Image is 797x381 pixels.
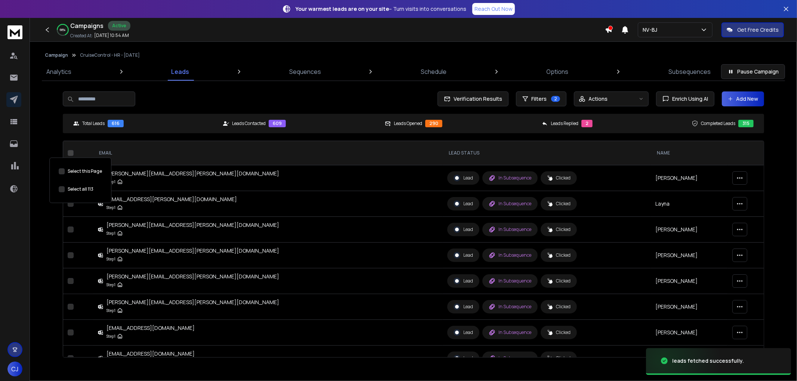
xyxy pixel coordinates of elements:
td: Layna [651,191,728,217]
p: Schedule [421,67,447,76]
div: 609 [269,120,286,127]
p: Actions [589,95,608,103]
div: 290 [425,120,442,127]
a: Options [542,63,573,81]
div: leads fetched successfully. [672,357,744,365]
button: Add New [722,91,764,106]
p: Leads Replied [551,121,578,127]
p: Subsequences [668,67,711,76]
span: Enrich Using AI [669,95,708,103]
p: Step 1 [106,307,115,314]
th: NAME [651,141,728,165]
td: [PERSON_NAME] [651,294,728,320]
div: [EMAIL_ADDRESS][DOMAIN_NAME] [106,350,195,357]
div: Lead [454,329,473,336]
span: Filters [531,95,547,103]
div: [EMAIL_ADDRESS][PERSON_NAME][DOMAIN_NAME] [106,196,237,203]
div: 315 [738,120,754,127]
a: Subsequences [664,63,715,81]
td: [PERSON_NAME] [651,243,728,268]
p: Completed Leads [701,121,735,127]
div: In Subsequence [489,226,531,233]
button: Filters2 [516,91,566,106]
label: Select all 113 [68,186,93,192]
p: Analytics [46,67,71,76]
div: Clicked [547,201,571,207]
div: Lead [454,200,473,207]
button: Get Free Credits [722,22,784,37]
span: 2 [551,96,560,102]
button: Campaign [45,52,68,58]
p: CruiseControl - HR - [DATE] [80,52,140,58]
div: [PERSON_NAME][EMAIL_ADDRESS][PERSON_NAME][DOMAIN_NAME] [106,299,279,306]
p: Leads [171,67,189,76]
div: Clicked [547,330,571,335]
div: Clicked [547,304,571,310]
label: Select this Page [68,168,102,174]
a: Analytics [42,63,76,81]
div: 616 [108,120,124,127]
div: Lead [454,226,473,233]
td: [PERSON_NAME] [651,320,728,346]
h1: Campaigns [70,21,104,30]
strong: Your warmest leads are on your site [296,5,389,12]
button: Verification Results [438,91,509,106]
td: [PERSON_NAME] [651,165,728,191]
div: [PERSON_NAME][EMAIL_ADDRESS][PERSON_NAME][DOMAIN_NAME] [106,221,279,229]
div: Lead [454,355,473,362]
div: Lead [454,303,473,310]
div: [PERSON_NAME][EMAIL_ADDRESS][PERSON_NAME][DOMAIN_NAME] [106,273,279,280]
th: LEAD STATUS [443,141,651,165]
td: [PERSON_NAME] [651,268,728,294]
p: Get Free Credits [737,26,779,34]
p: Total Leads [82,121,105,127]
p: Sequences [289,67,321,76]
p: Reach Out Now [475,5,513,13]
div: Clicked [547,175,571,181]
div: Lead [454,278,473,284]
div: In Subsequence [489,175,531,181]
a: Leads [167,63,194,81]
p: Step 1 [106,204,115,211]
th: EMAIL [93,141,443,165]
button: CJ [7,362,22,377]
p: Created At: [70,33,93,39]
div: In Subsequence [489,278,531,284]
a: Schedule [416,63,451,81]
div: Clicked [547,355,571,361]
div: Active [108,21,130,31]
div: In Subsequence [489,355,531,362]
p: – Turn visits into conversations [296,5,466,13]
button: Pause Campaign [721,64,785,79]
p: Step 1 [106,332,115,340]
div: [EMAIL_ADDRESS][DOMAIN_NAME] [106,324,195,332]
a: Reach Out Now [472,3,515,15]
p: Options [547,67,569,76]
button: Enrich Using AI [656,91,714,106]
div: Clicked [547,227,571,232]
p: NV-BJ [643,26,660,34]
p: Step 1 [106,229,115,237]
p: [DATE] 10:54 AM [94,32,129,38]
div: Lead [454,175,473,181]
div: Clicked [547,252,571,258]
p: Step 1 [106,255,115,263]
a: Sequences [285,63,325,81]
p: Leads Contacted [232,121,266,127]
span: Verification Results [451,95,502,103]
div: Lead [454,252,473,259]
div: 2 [581,120,593,127]
img: logo [7,25,22,39]
div: Clicked [547,278,571,284]
td: [PERSON_NAME] [651,217,728,243]
div: In Subsequence [489,329,531,336]
div: In Subsequence [489,200,531,207]
div: In Subsequence [489,303,531,310]
div: [PERSON_NAME][EMAIL_ADDRESS][PERSON_NAME][DOMAIN_NAME] [106,170,279,177]
p: 68 % [60,28,66,32]
div: In Subsequence [489,252,531,259]
p: Step 1 [106,281,115,288]
p: Leads Opened [394,121,422,127]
